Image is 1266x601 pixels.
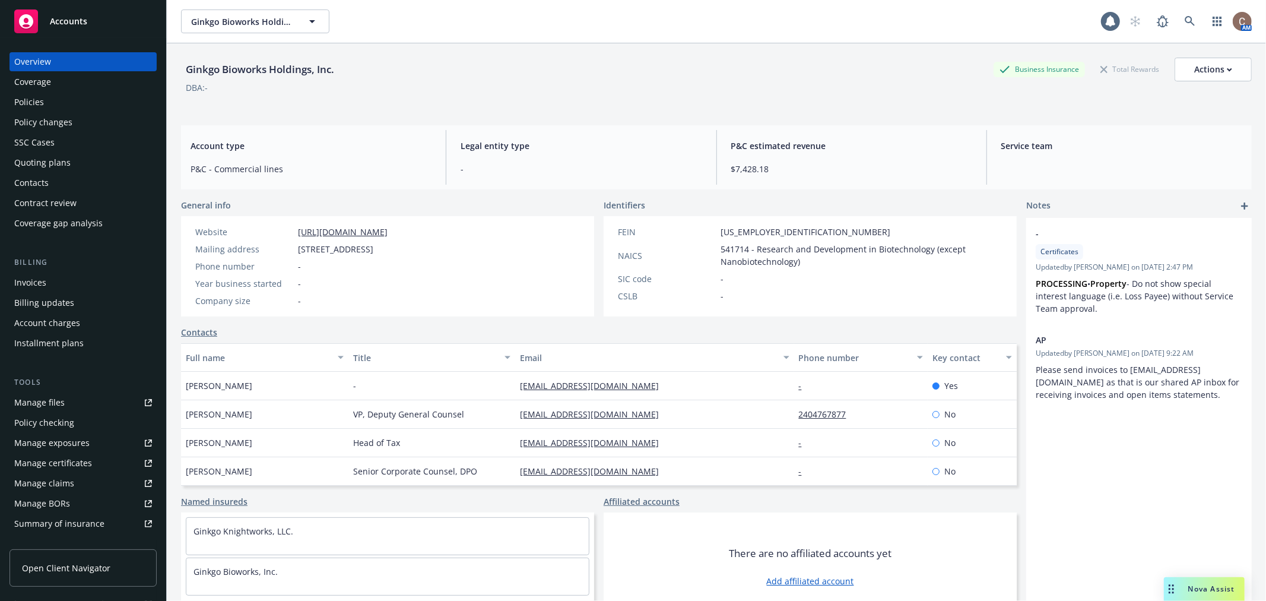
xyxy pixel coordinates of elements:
span: AP [1036,334,1211,346]
a: Summary of insurance [9,514,157,533]
span: [US_EMPLOYER_IDENTIFICATION_NUMBER] [721,226,890,238]
div: Manage exposures [14,434,90,453]
div: Policy checking [14,413,74,432]
span: [PERSON_NAME] [186,408,252,420]
div: Account charges [14,314,80,333]
button: Phone number [794,343,928,372]
button: Key contact [928,343,1017,372]
div: Full name [186,352,331,364]
a: 2404767877 [799,409,856,420]
div: Phone number [799,352,910,364]
div: Actions [1194,58,1232,81]
div: Ginkgo Bioworks Holdings, Inc. [181,62,339,77]
a: Ginkgo Bioworks, Inc. [193,566,278,577]
a: Coverage [9,72,157,91]
span: Senior Corporate Counsel, DPO [353,465,477,477]
button: Actions [1175,58,1252,81]
a: Ginkgo Knightworks, LLC. [193,526,293,537]
a: Accounts [9,5,157,38]
a: Contacts [9,173,157,192]
div: Coverage [14,72,51,91]
div: Contacts [14,173,49,192]
a: Manage BORs [9,494,157,513]
a: Contacts [181,326,217,339]
a: Billing updates [9,293,157,312]
a: Affiliated accounts [604,495,680,508]
a: Search [1178,10,1202,33]
div: Summary of insurance [14,514,104,533]
a: SSC Cases [9,133,157,152]
a: [EMAIL_ADDRESS][DOMAIN_NAME] [520,466,668,477]
span: Please send invoices to [EMAIL_ADDRESS][DOMAIN_NAME] as that is our shared AP inbox for receiving... [1036,364,1242,400]
a: Policy AI ingestions [9,534,157,553]
div: Email [520,352,776,364]
span: 541714 - Research and Development in Biotechnology (except Nanobiotechnology) [721,243,1002,268]
div: DBA: - [186,81,208,94]
span: No [944,465,956,477]
div: NAICS [618,249,716,262]
a: add [1238,199,1252,213]
button: Nova Assist [1164,577,1245,601]
p: • - Do not show special interest language (i.e. Loss Payee) without Service Team approval. [1036,277,1242,315]
span: Accounts [50,17,87,26]
span: - [1036,227,1211,240]
div: Manage certificates [14,454,92,473]
div: Policy changes [14,113,72,132]
div: Title [353,352,498,364]
strong: PROCESSING [1036,278,1087,289]
span: Service team [1001,140,1242,152]
button: Ginkgo Bioworks Holdings, Inc. [181,10,329,33]
div: Company size [195,295,293,307]
span: Certificates [1040,246,1078,257]
span: - [298,277,301,290]
button: Title [348,343,516,372]
span: Identifiers [604,199,645,211]
div: Total Rewards [1094,62,1165,77]
span: Yes [944,379,958,392]
span: Notes [1026,199,1051,213]
a: [URL][DOMAIN_NAME] [298,226,388,238]
a: Manage exposures [9,434,157,453]
span: - [461,163,702,175]
div: Drag to move [1164,577,1179,601]
a: [EMAIL_ADDRESS][DOMAIN_NAME] [520,437,668,448]
span: - [721,273,724,285]
div: SIC code [618,273,716,285]
a: Account charges [9,314,157,333]
a: Coverage gap analysis [9,214,157,233]
div: Quoting plans [14,153,71,172]
a: [EMAIL_ADDRESS][DOMAIN_NAME] [520,380,668,391]
div: Website [195,226,293,238]
div: Policies [14,93,44,112]
span: General info [181,199,231,211]
a: Policies [9,93,157,112]
button: Full name [181,343,348,372]
div: Key contact [932,352,999,364]
span: P&C estimated revenue [731,140,972,152]
button: Email [515,343,794,372]
a: Overview [9,52,157,71]
a: Manage claims [9,474,157,493]
a: - [799,380,811,391]
div: Tools [9,377,157,388]
div: Business Insurance [994,62,1085,77]
div: Year business started [195,277,293,290]
div: FEIN [618,226,716,238]
div: Billing updates [14,293,74,312]
span: No [944,436,956,449]
a: Contract review [9,194,157,213]
div: Contract review [14,194,77,213]
span: - [353,379,356,392]
div: -CertificatesUpdatedby [PERSON_NAME] on [DATE] 2:47 PMPROCESSING•Property- Do not show special in... [1026,218,1252,324]
a: Report a Bug [1151,10,1175,33]
a: - [799,437,811,448]
a: [EMAIL_ADDRESS][DOMAIN_NAME] [520,409,668,420]
div: Phone number [195,260,293,273]
span: [PERSON_NAME] [186,436,252,449]
div: CSLB [618,290,716,302]
div: Installment plans [14,334,84,353]
a: Switch app [1205,10,1229,33]
span: Open Client Navigator [22,562,110,574]
a: Manage files [9,393,157,412]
